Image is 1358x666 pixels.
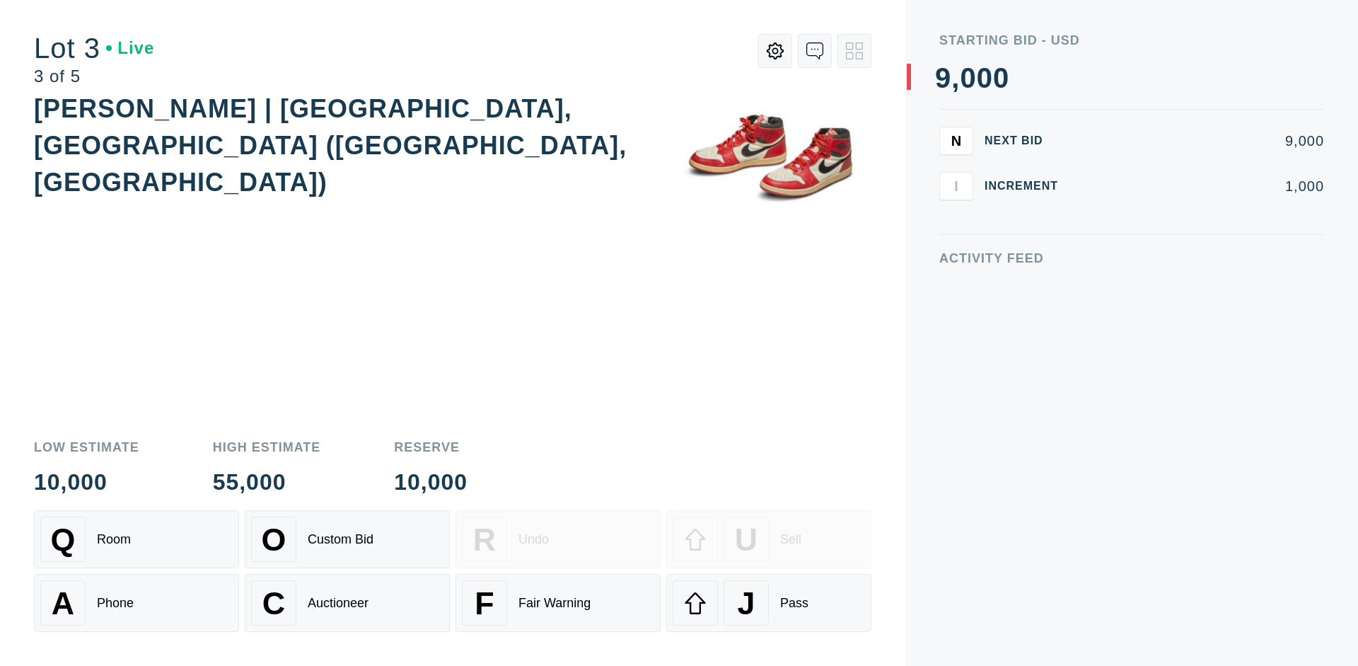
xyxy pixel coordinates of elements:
[308,532,373,547] div: Custom Bid
[518,596,591,611] div: Fair Warning
[1081,134,1324,148] div: 9,000
[985,180,1069,192] div: Increment
[735,522,758,558] span: U
[52,585,74,621] span: A
[475,585,494,621] span: F
[939,172,973,200] button: I
[455,510,661,568] button: RUndo
[473,522,496,558] span: R
[518,532,549,547] div: Undo
[34,471,139,493] div: 10,000
[939,127,973,155] button: N
[245,574,450,632] button: CAuctioneer
[455,574,661,632] button: FFair Warning
[780,532,801,547] div: Sell
[106,40,154,57] div: Live
[737,585,755,621] span: J
[51,522,76,558] span: Q
[213,441,321,454] div: High Estimate
[1081,179,1324,193] div: 1,000
[960,64,976,92] div: 0
[993,64,1009,92] div: 0
[34,68,154,85] div: 3 of 5
[245,510,450,568] button: OCustom Bid
[666,510,871,568] button: USell
[666,574,871,632] button: JPass
[34,510,239,568] button: QRoom
[34,441,139,454] div: Low Estimate
[34,34,154,62] div: Lot 3
[308,596,368,611] div: Auctioneer
[394,471,468,493] div: 10,000
[97,596,134,611] div: Phone
[935,64,951,92] div: 9
[262,522,286,558] span: O
[34,94,627,197] div: [PERSON_NAME] | [GEOGRAPHIC_DATA], [GEOGRAPHIC_DATA] ([GEOGRAPHIC_DATA], [GEOGRAPHIC_DATA])
[97,532,131,547] div: Room
[985,135,1069,147] div: Next Bid
[939,34,1324,47] div: Starting Bid - USD
[262,585,285,621] span: C
[951,64,960,347] div: ,
[394,441,468,454] div: Reserve
[954,178,958,194] span: I
[977,64,993,92] div: 0
[213,471,321,493] div: 55,000
[780,596,808,611] div: Pass
[951,132,961,149] span: N
[34,574,239,632] button: APhone
[939,252,1324,265] div: Activity Feed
